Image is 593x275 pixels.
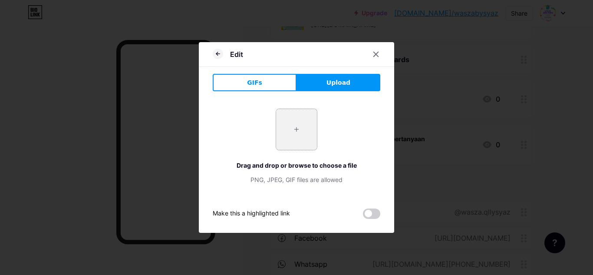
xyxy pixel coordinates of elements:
button: GIFs [213,74,296,91]
span: Upload [326,78,350,87]
div: Drag and drop or browse to choose a file [213,161,380,170]
span: GIFs [247,78,262,87]
div: Make this a highlighted link [213,209,290,219]
div: PNG, JPEG, GIF files are allowed [213,175,380,184]
button: Upload [296,74,380,91]
div: Edit [230,49,243,60]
